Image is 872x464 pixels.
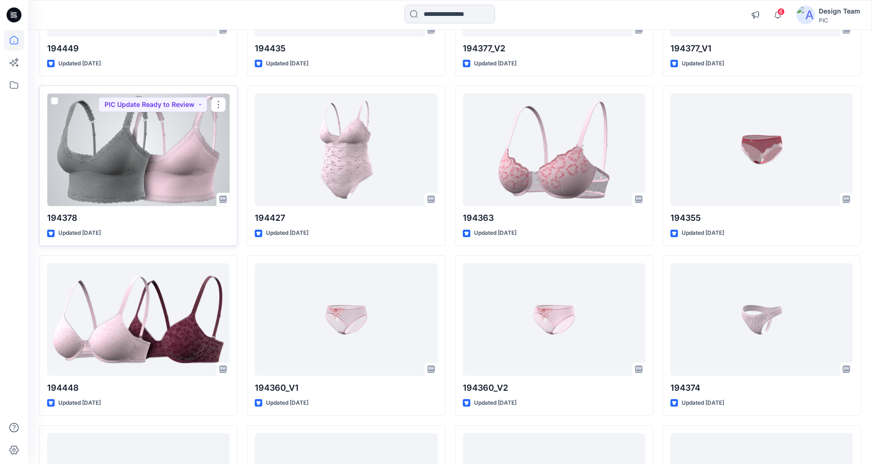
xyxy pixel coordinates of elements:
[474,228,516,238] p: Updated [DATE]
[266,59,308,69] p: Updated [DATE]
[47,211,230,225] p: 194378
[58,228,101,238] p: Updated [DATE]
[47,93,230,206] a: 194378
[819,17,860,24] div: PIC
[47,42,230,55] p: 194449
[463,381,645,394] p: 194360_V2
[670,93,853,206] a: 194355
[255,263,437,376] a: 194360_V1
[255,42,437,55] p: 194435
[255,211,437,225] p: 194427
[266,228,308,238] p: Updated [DATE]
[670,211,853,225] p: 194355
[463,263,645,376] a: 194360_V2
[58,59,101,69] p: Updated [DATE]
[670,381,853,394] p: 194374
[474,398,516,408] p: Updated [DATE]
[47,263,230,376] a: 194448
[463,211,645,225] p: 194363
[682,228,724,238] p: Updated [DATE]
[777,8,785,15] span: 6
[796,6,815,24] img: avatar
[682,59,724,69] p: Updated [DATE]
[670,263,853,376] a: 194374
[682,398,724,408] p: Updated [DATE]
[670,42,853,55] p: 194377_V1
[463,42,645,55] p: 194377_V2
[255,381,437,394] p: 194360_V1
[463,93,645,206] a: 194363
[255,93,437,206] a: 194427
[474,59,516,69] p: Updated [DATE]
[266,398,308,408] p: Updated [DATE]
[58,398,101,408] p: Updated [DATE]
[47,381,230,394] p: 194448
[819,6,860,17] div: Design Team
